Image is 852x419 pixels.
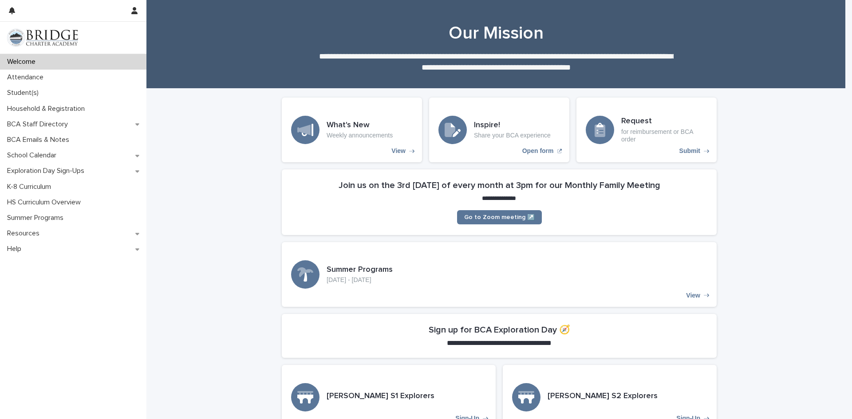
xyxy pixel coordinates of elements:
[4,120,75,129] p: BCA Staff Directory
[4,151,63,160] p: School Calendar
[576,98,717,162] a: Submit
[621,117,707,126] h3: Request
[464,214,535,220] span: Go to Zoom meeting ↗️
[391,147,406,155] p: View
[327,265,393,275] h3: Summer Programs
[282,242,717,307] a: View
[429,98,569,162] a: Open form
[327,121,393,130] h3: What's New
[457,210,542,224] a: Go to Zoom meeting ↗️
[474,132,551,139] p: Share your BCA experience
[327,132,393,139] p: Weekly announcements
[686,292,700,299] p: View
[4,89,46,97] p: Student(s)
[429,325,570,335] h2: Sign up for BCA Exploration Day 🧭
[4,167,91,175] p: Exploration Day Sign-Ups
[474,121,551,130] h3: Inspire!
[4,229,47,238] p: Resources
[4,245,28,253] p: Help
[4,73,51,82] p: Attendance
[282,98,422,162] a: View
[4,58,43,66] p: Welcome
[7,29,78,47] img: V1C1m3IdTEidaUdm9Hs0
[4,183,58,191] p: K-8 Curriculum
[327,276,393,284] p: [DATE] - [DATE]
[548,392,658,401] h3: [PERSON_NAME] S2 Explorers
[4,198,88,207] p: HS Curriculum Overview
[4,136,76,144] p: BCA Emails & Notes
[4,105,92,113] p: Household & Registration
[4,214,71,222] p: Summer Programs
[621,128,707,143] p: for reimbursement or BCA order
[522,147,554,155] p: Open form
[327,392,434,401] h3: [PERSON_NAME] S1 Explorers
[679,147,700,155] p: Submit
[279,23,714,44] h1: Our Mission
[339,180,660,191] h2: Join us on the 3rd [DATE] of every month at 3pm for our Monthly Family Meeting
